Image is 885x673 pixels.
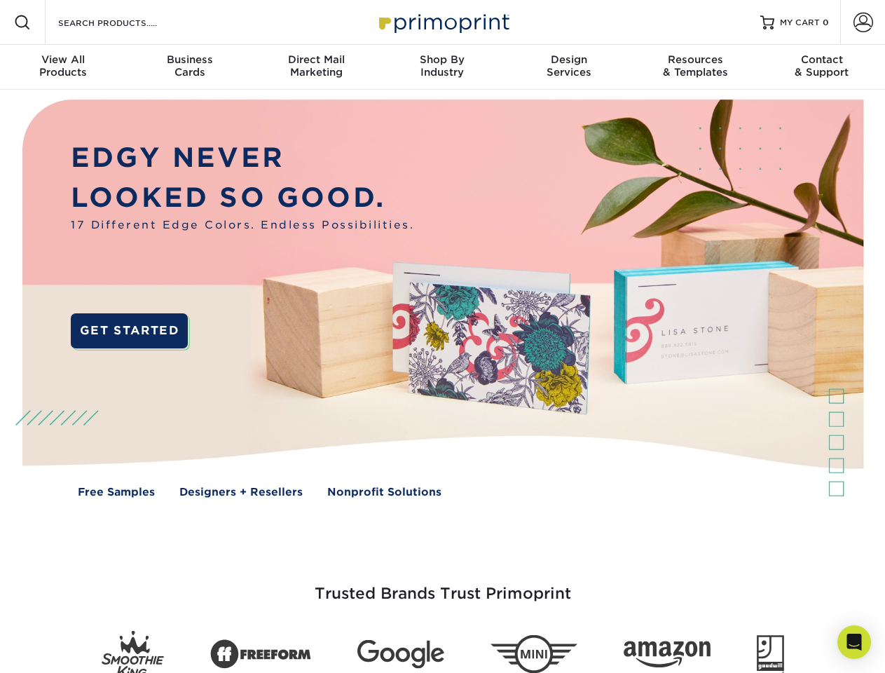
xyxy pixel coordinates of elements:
span: MY CART [780,17,820,29]
span: Resources [632,53,758,66]
img: Amazon [624,641,711,668]
a: DesignServices [506,45,632,90]
span: Design [506,53,632,66]
a: Free Samples [78,484,155,501]
span: 17 Different Edge Colors. Endless Possibilities. [71,217,414,233]
a: Contact& Support [759,45,885,90]
a: Nonprofit Solutions [327,484,441,501]
span: Shop By [379,53,505,66]
div: & Support [759,53,885,79]
img: Goodwill [757,635,784,673]
a: Shop ByIndustry [379,45,505,90]
a: Resources& Templates [632,45,758,90]
span: Direct Mail [253,53,379,66]
div: Services [506,53,632,79]
span: Contact [759,53,885,66]
input: SEARCH PRODUCTS..... [57,14,193,31]
div: Industry [379,53,505,79]
a: BusinessCards [126,45,252,90]
p: EDGY NEVER [71,138,414,178]
a: Designers + Resellers [179,484,303,501]
span: Business [126,53,252,66]
a: GET STARTED [71,313,188,348]
div: Marketing [253,53,379,79]
h3: Trusted Brands Trust Primoprint [33,551,853,620]
div: Open Intercom Messenger [837,625,871,659]
div: Cards [126,53,252,79]
a: Direct MailMarketing [253,45,379,90]
div: & Templates [632,53,758,79]
img: Primoprint [373,7,513,37]
p: LOOKED SO GOOD. [71,178,414,218]
span: 0 [823,18,829,27]
img: Google [357,640,444,669]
